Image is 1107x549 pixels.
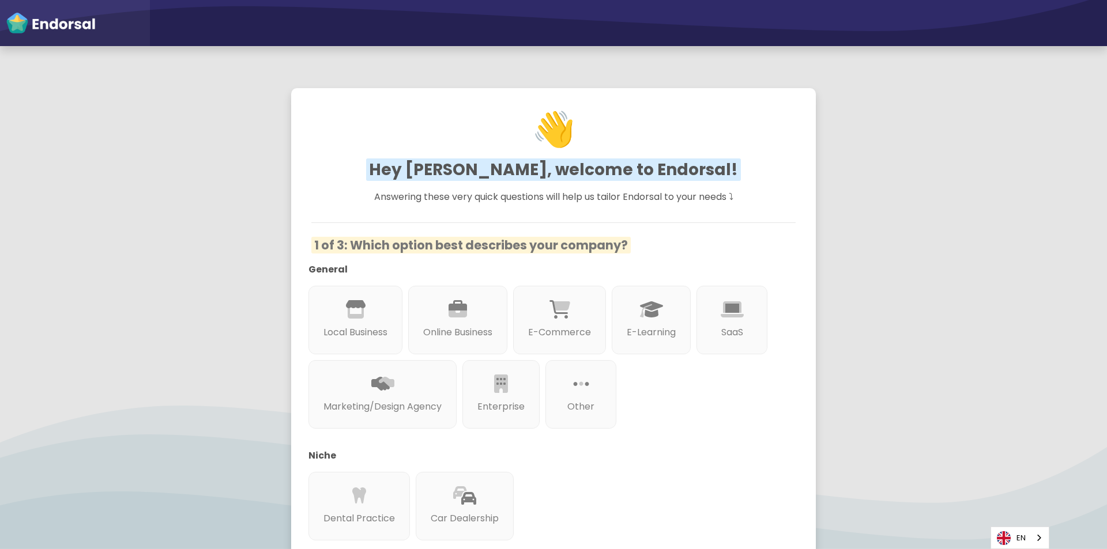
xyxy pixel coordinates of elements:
h1: 👋 [314,49,793,209]
div: Language [991,527,1049,549]
p: Enterprise [477,400,525,414]
p: Online Business [423,325,492,339]
p: Other [560,400,601,414]
p: Car Dealership [431,512,499,525]
img: endorsal-logo-white@2x.png [6,12,96,35]
span: Answering these very quick questions will help us tailor Endorsal to your needs ⤵︎ [374,190,733,203]
p: Niche [308,449,781,463]
p: Local Business [323,325,387,339]
p: SaaS [711,325,752,339]
aside: Language selected: English [991,527,1049,549]
p: E-Learning [627,325,676,339]
span: 1 of 3: Which option best describes your company? [311,237,631,253]
p: General [308,263,781,277]
span: Hey [PERSON_NAME], welcome to Endorsal! [366,158,741,181]
p: Marketing/Design Agency [323,400,442,414]
p: Dental Practice [323,512,395,525]
a: EN [991,527,1049,548]
p: E-Commerce [528,325,591,339]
